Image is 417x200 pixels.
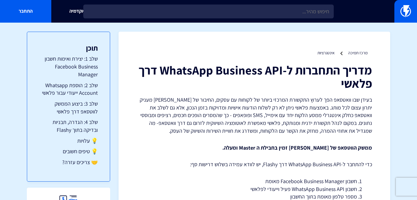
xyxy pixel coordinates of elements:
a: שלב 1: יצירת ואימות חשבון Facebook Business Manager [39,55,98,78]
a: 💡 עלויות [39,137,98,145]
a: שלב 4: הגדרה, תבניות ובדיקה בתוך Flashy [39,118,98,134]
h3: תוכן [39,44,98,52]
p: בעידן שבו וואטסאפ הפך לערוץ התקשורת המרכזי ביותר של לקוחות עם עסקים, החיבור של [PERSON_NAME] מעני... [137,96,372,135]
a: אינטגרציות [317,50,335,56]
p: כדי להתחבר ל-WhatsApp Business API דרך Flashy, יש לוודא עמידה בשלוש דרישות סף: [137,160,372,168]
a: מרכז תמיכה [348,50,368,56]
a: 🤝 צריכים עזרה? [39,158,98,166]
li: חשבון Facebook Business Manager מאומת [152,177,357,185]
h1: מדריך התחברות ל-WhatsApp Business API דרך פלאשי [137,63,372,90]
li: חשבון WhatsApp Business API פעיל וייעודי לפלאשי [152,185,357,193]
a: שלב 2: הוספת Whatsapp Account ייעודי עבור פלאשי [39,81,98,97]
a: שלב 3: ביצוע הממשק לווטסאפ דרך פלאשי [39,100,98,115]
input: חיפוש מהיר... [83,5,333,18]
a: 💡 טיפים חשובים [39,148,98,155]
strong: ממשק הווטסאפ של [PERSON_NAME] זמין בחבילת ה Master ומעלה. [222,144,372,151]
